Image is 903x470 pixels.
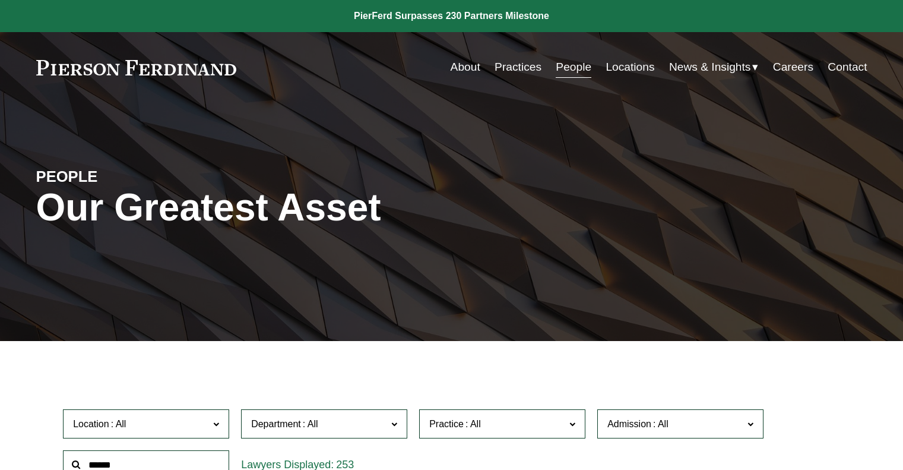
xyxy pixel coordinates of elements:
[607,419,651,429] span: Admission
[669,57,751,78] span: News & Insights
[773,56,813,78] a: Careers
[556,56,591,78] a: People
[451,56,480,78] a: About
[669,56,759,78] a: folder dropdown
[828,56,867,78] a: Contact
[36,186,590,229] h1: Our Greatest Asset
[73,419,109,429] span: Location
[36,167,244,186] h4: PEOPLE
[251,419,301,429] span: Department
[606,56,654,78] a: Locations
[495,56,541,78] a: Practices
[429,419,464,429] span: Practice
